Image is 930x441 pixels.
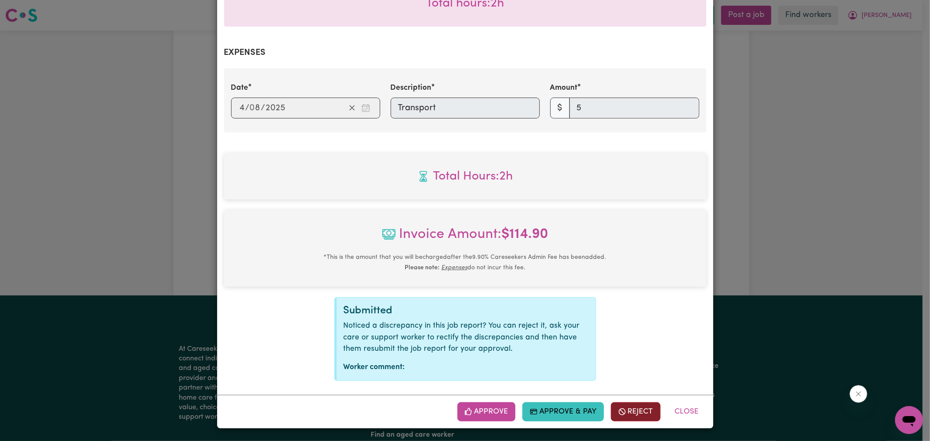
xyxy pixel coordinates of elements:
input: -- [250,102,261,115]
p: Noticed a discrepancy in this job report? You can reject it, ask your care or support worker to r... [344,320,589,355]
button: Close [668,402,706,421]
iframe: Close message [850,385,867,403]
iframe: Button to launch messaging window [895,406,923,434]
button: Enter the date of expense [359,102,373,115]
span: Invoice Amount: [231,224,699,252]
button: Reject [611,402,661,421]
span: $ [550,98,570,119]
span: / [245,103,250,113]
span: Total hours worked: 2 hours [231,167,699,186]
b: $ 114.90 [502,227,548,241]
input: Transport [391,98,540,119]
strong: Worker comment: [344,363,405,371]
input: -- [239,102,245,115]
small: This is the amount that you will be charged after the 9.90 % Careseekers Admin Fee has been added... [324,254,606,271]
u: Expenses [441,265,467,271]
span: / [261,103,266,113]
label: Description [391,82,432,94]
input: ---- [266,102,286,115]
button: Approve [457,402,516,421]
label: Amount [550,82,578,94]
span: 0 [250,104,255,112]
span: Need any help? [5,6,53,13]
span: Submitted [344,305,393,316]
h2: Expenses [224,47,706,58]
button: Clear date [345,102,359,115]
button: Approve & Pay [522,402,604,421]
b: Please note: [405,265,439,271]
label: Date [231,82,249,94]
